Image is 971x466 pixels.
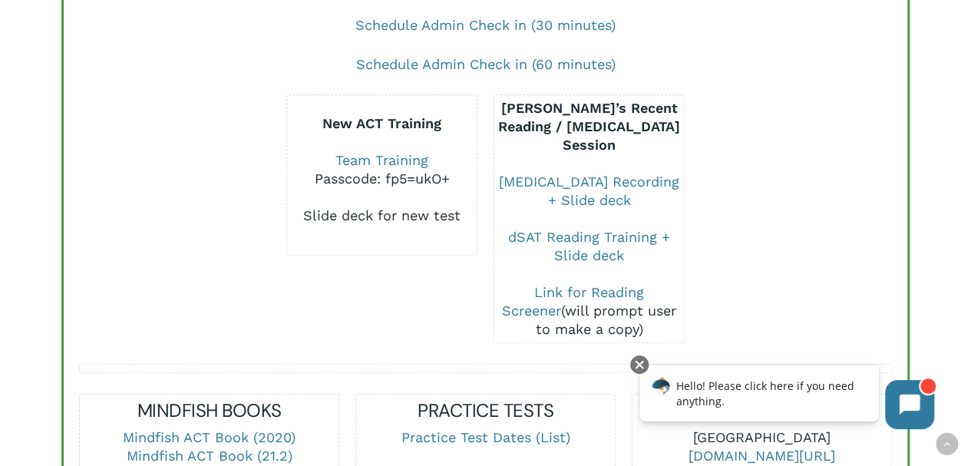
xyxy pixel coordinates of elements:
[355,17,616,33] a: Schedule Admin Check in (30 minutes)
[356,398,614,423] h5: PRACTICE TESTS
[123,429,296,445] a: Mindfish ACT Book (2020)
[127,448,292,464] a: Mindfish ACT Book (21.2)
[322,115,441,131] b: New ACT Training
[498,100,680,153] b: [PERSON_NAME]’s Recent Reading / [MEDICAL_DATA] Session
[335,152,428,168] a: Team Training
[494,283,683,339] div: (will prompt user to make a copy)
[356,56,616,72] a: Schedule Admin Check in (60 minutes)
[502,284,644,319] a: Link for Reading Screener
[623,352,950,445] iframe: Chatbot
[303,207,461,223] a: Slide deck for new test
[499,174,679,208] a: [MEDICAL_DATA] Recording + Slide deck
[80,398,338,423] h5: MINDFISH BOOKS
[508,229,670,263] a: dSAT Reading Training + Slide deck
[287,170,476,188] div: Passcode: fp5=ukO+
[401,429,570,445] a: Practice Test Dates (List)
[689,448,835,464] a: [DOMAIN_NAME][URL]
